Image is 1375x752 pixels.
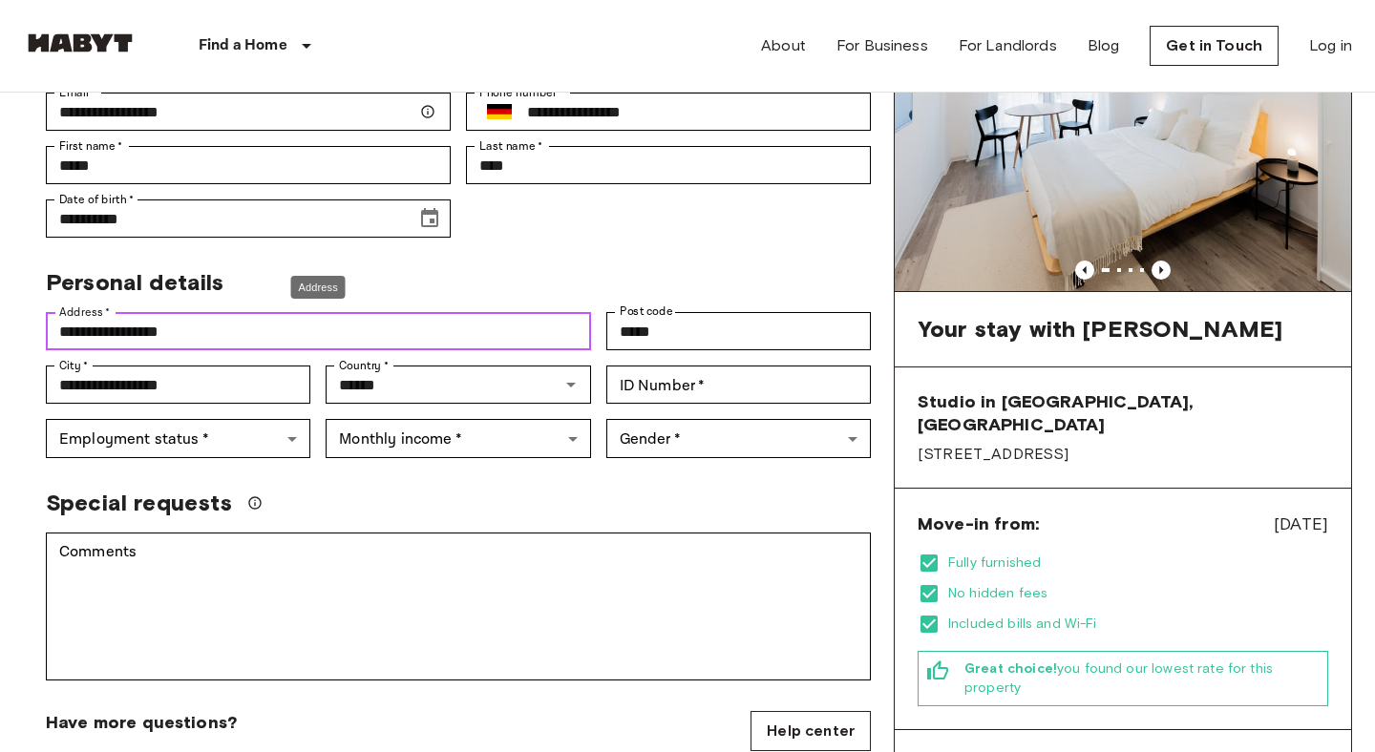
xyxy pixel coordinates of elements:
span: Special requests [46,489,232,517]
label: Post code [620,303,673,320]
a: Blog [1088,34,1120,57]
a: For Landlords [959,34,1057,57]
span: Fully furnished [948,554,1328,573]
label: Address [59,303,111,321]
div: Address [46,312,591,350]
a: Log in [1309,34,1352,57]
div: First name [46,146,451,184]
div: Address [291,276,346,300]
svg: We'll do our best to accommodate your request, but please note we can't guarantee it will be poss... [247,495,263,511]
img: Germany [487,104,512,119]
img: Habyt [23,33,137,52]
div: ID Number [606,366,871,404]
span: [STREET_ADDRESS] [918,444,1328,465]
span: Personal details [46,268,223,296]
span: Move-in from: [918,512,1039,535]
label: Last name [479,137,543,155]
label: Email [59,84,96,101]
a: About [761,34,806,57]
button: Previous image [1152,261,1171,280]
div: City [46,366,310,404]
span: Included bills and Wi-Fi [948,615,1328,634]
label: Date of birth [59,191,134,208]
label: City [59,357,89,374]
a: For Business [836,34,928,57]
span: you found our lowest rate for this property [964,659,1320,698]
div: Post code [606,312,871,350]
div: Email [46,93,451,131]
button: Choose date, selected date is Aug 18, 1989 [411,199,449,238]
span: Studio in [GEOGRAPHIC_DATA], [GEOGRAPHIC_DATA] [918,390,1328,436]
span: Have more questions? [46,711,237,734]
p: Find a Home [199,34,287,57]
button: Previous image [1075,261,1094,280]
label: Country [339,357,389,374]
a: Help center [751,711,871,751]
label: First name [59,137,123,155]
svg: Make sure your email is correct — we'll send your booking details there. [420,104,435,119]
label: Phone number [479,84,564,101]
button: Open [558,371,584,398]
button: Select country [479,92,519,132]
div: Last name [466,146,871,184]
a: Get in Touch [1150,26,1279,66]
span: No hidden fees [948,584,1328,603]
div: Comments [46,533,871,680]
b: Great choice! [964,660,1057,677]
span: Your stay with [PERSON_NAME] [918,315,1282,344]
span: [DATE] [1274,512,1328,536]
